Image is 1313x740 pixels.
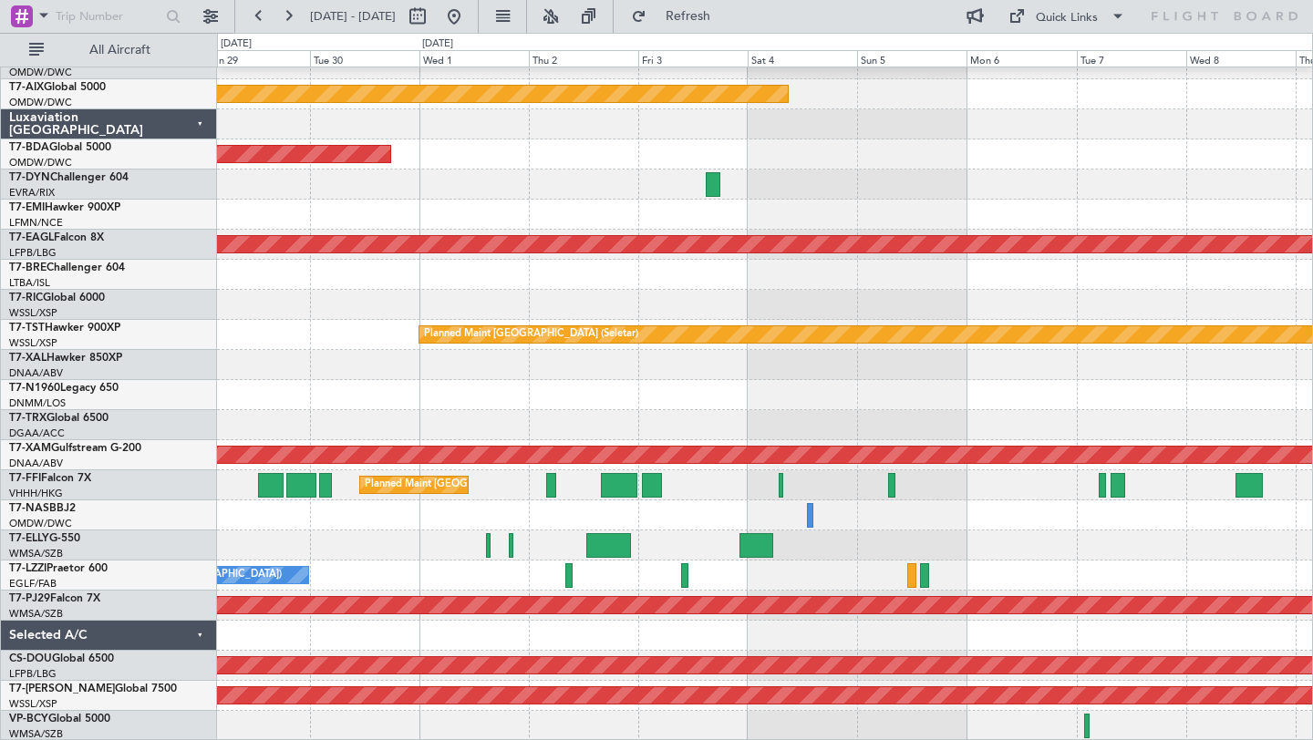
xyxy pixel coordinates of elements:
[9,697,57,711] a: WSSL/XSP
[9,427,65,440] a: DGAA/ACC
[9,293,43,303] span: T7-RIC
[9,353,122,364] a: T7-XALHawker 850XP
[638,50,748,67] div: Fri 3
[9,563,47,574] span: T7-LZZI
[9,593,50,604] span: T7-PJ29
[9,186,55,200] a: EVRA/RIX
[9,383,119,394] a: T7-N1960Legacy 650
[529,50,638,67] div: Thu 2
[9,232,54,243] span: T7-EAGL
[9,443,141,454] a: T7-XAMGulfstream G-200
[9,593,100,604] a: T7-PJ29Falcon 7X
[419,50,529,67] div: Wed 1
[9,336,57,350] a: WSSL/XSP
[623,2,732,31] button: Refresh
[9,563,108,574] a: T7-LZZIPraetor 600
[310,8,396,25] span: [DATE] - [DATE]
[9,547,63,560] a: WMSA/SZB
[9,457,63,470] a: DNAA/ABV
[748,50,857,67] div: Sat 4
[9,202,120,213] a: T7-EMIHawker 900XP
[9,517,72,530] a: OMDW/DWC
[9,262,47,273] span: T7-BRE
[9,667,57,681] a: LFPB/LBG
[9,683,177,694] a: T7-[PERSON_NAME]Global 7500
[9,172,129,183] a: T7-DYNChallenger 604
[967,50,1076,67] div: Mon 6
[9,683,115,694] span: T7-[PERSON_NAME]
[857,50,967,67] div: Sun 5
[365,471,652,498] div: Planned Maint [GEOGRAPHIC_DATA] ([GEOGRAPHIC_DATA])
[9,533,80,544] a: T7-ELLYG-550
[9,413,47,424] span: T7-TRX
[9,607,63,621] a: WMSA/SZB
[9,487,63,500] a: VHHH/HKG
[9,443,51,454] span: T7-XAM
[1186,50,1296,67] div: Wed 8
[9,653,52,664] span: CS-DOU
[9,323,45,334] span: T7-TST
[9,202,45,213] span: T7-EMI
[56,3,160,30] input: Trip Number
[650,10,727,23] span: Refresh
[9,246,57,260] a: LFPB/LBG
[47,44,192,57] span: All Aircraft
[9,323,120,334] a: T7-TSTHawker 900XP
[9,306,57,320] a: WSSL/XSP
[424,321,638,348] div: Planned Maint [GEOGRAPHIC_DATA] (Seletar)
[422,36,453,52] div: [DATE]
[9,714,48,725] span: VP-BCY
[9,156,72,170] a: OMDW/DWC
[9,172,50,183] span: T7-DYN
[9,142,49,153] span: T7-BDA
[9,293,105,303] a: T7-RICGlobal 6000
[9,276,50,290] a: LTBA/ISL
[9,473,91,484] a: T7-FFIFalcon 7X
[9,96,72,109] a: OMDW/DWC
[9,142,111,153] a: T7-BDAGlobal 5000
[9,714,110,725] a: VP-BCYGlobal 5000
[9,66,72,79] a: OMDW/DWC
[1036,9,1098,27] div: Quick Links
[9,216,63,230] a: LFMN/NCE
[9,82,106,93] a: T7-AIXGlobal 5000
[9,473,41,484] span: T7-FFI
[9,82,44,93] span: T7-AIX
[9,577,57,591] a: EGLF/FAB
[200,50,309,67] div: Mon 29
[20,36,198,65] button: All Aircraft
[999,2,1134,31] button: Quick Links
[9,383,60,394] span: T7-N1960
[9,396,66,410] a: DNMM/LOS
[9,503,49,514] span: T7-NAS
[9,262,125,273] a: T7-BREChallenger 604
[1077,50,1186,67] div: Tue 7
[221,36,252,52] div: [DATE]
[9,366,63,380] a: DNAA/ABV
[9,533,49,544] span: T7-ELLY
[9,503,76,514] a: T7-NASBBJ2
[310,50,419,67] div: Tue 30
[9,353,47,364] span: T7-XAL
[9,232,104,243] a: T7-EAGLFalcon 8X
[9,653,114,664] a: CS-DOUGlobal 6500
[9,413,109,424] a: T7-TRXGlobal 6500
